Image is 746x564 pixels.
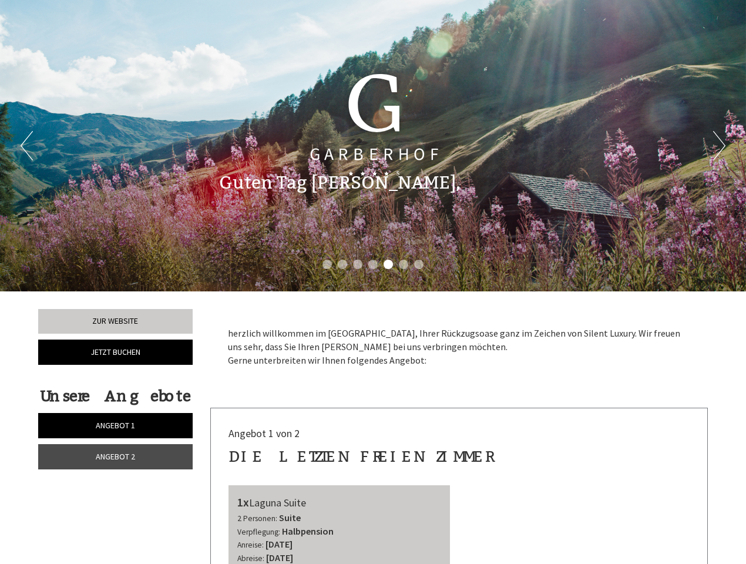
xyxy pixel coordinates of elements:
[237,495,249,509] b: 1x
[96,451,135,462] span: Angebot 2
[282,525,334,537] b: Halbpension
[279,512,301,523] b: Suite
[237,494,442,511] div: Laguna Suite
[38,309,193,334] a: Zur Website
[237,527,280,537] small: Verpflegung:
[713,131,725,160] button: Next
[38,340,193,365] a: Jetzt buchen
[237,553,264,563] small: Abreise:
[266,552,293,563] b: [DATE]
[21,131,33,160] button: Previous
[219,173,461,193] h1: Guten Tag [PERSON_NAME],
[228,327,691,367] p: herzlich willkommen im [GEOGRAPHIC_DATA], Ihrer Rückzugsoase ganz im Zeichen von Silent Luxury. W...
[228,427,300,440] span: Angebot 1 von 2
[237,513,277,523] small: 2 Personen:
[237,540,264,550] small: Anreise:
[96,420,135,431] span: Angebot 1
[38,385,193,407] div: Unsere Angebote
[228,446,490,468] div: die letzten freien Zimmer
[266,538,293,550] b: [DATE]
